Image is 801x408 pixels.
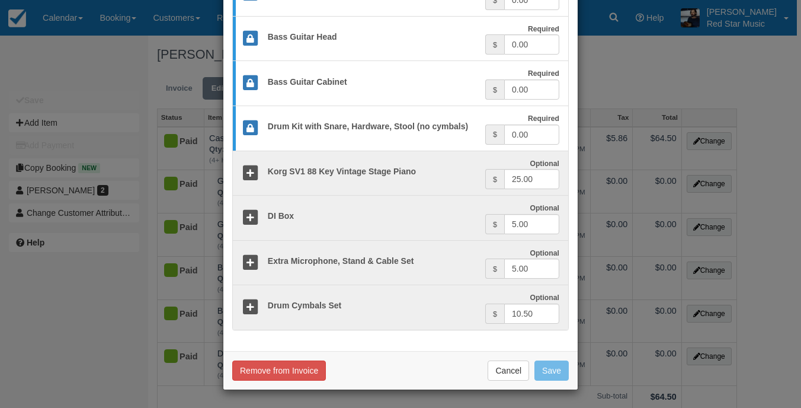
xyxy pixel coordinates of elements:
[493,41,497,49] small: $
[530,204,559,212] strong: Optional
[528,25,559,33] strong: Required
[259,122,485,131] h5: Drum Kit with Snare, Hardware, Stool (no cymbals)
[528,114,559,123] strong: Required
[493,176,497,184] small: $
[530,249,559,257] strong: Optional
[259,257,485,266] h5: Extra Microphone, Stand & Cable Set
[493,221,497,229] small: $
[530,160,559,168] strong: Optional
[232,361,326,381] button: Remove from Invoice
[528,69,559,78] strong: Required
[259,78,485,87] h5: Bass Guitar Cabinet
[259,212,485,221] h5: DI Box
[259,167,485,176] h5: Korg SV1 88 Key Vintage Stage Piano
[493,310,497,318] small: $
[534,361,569,381] button: Save
[233,285,568,330] a: Drum Cymbals Set Optional $
[233,151,568,196] a: Korg SV1 88 Key Vintage Stage Piano Optional $
[259,33,485,42] h5: Bass Guitar Head
[488,361,529,381] button: Cancel
[259,301,485,310] h5: Drum Cymbals Set
[493,130,497,139] small: $
[233,60,568,106] a: Bass Guitar Cabinet Required $
[233,106,568,151] a: Drum Kit with Snare, Hardware, Stool (no cymbals) Required $
[530,294,559,302] strong: Optional
[233,16,568,62] a: Bass Guitar Head Required $
[493,86,497,94] small: $
[493,265,497,273] small: $
[233,195,568,241] a: DI Box Optional $
[233,240,568,286] a: Extra Microphone, Stand & Cable Set Optional $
